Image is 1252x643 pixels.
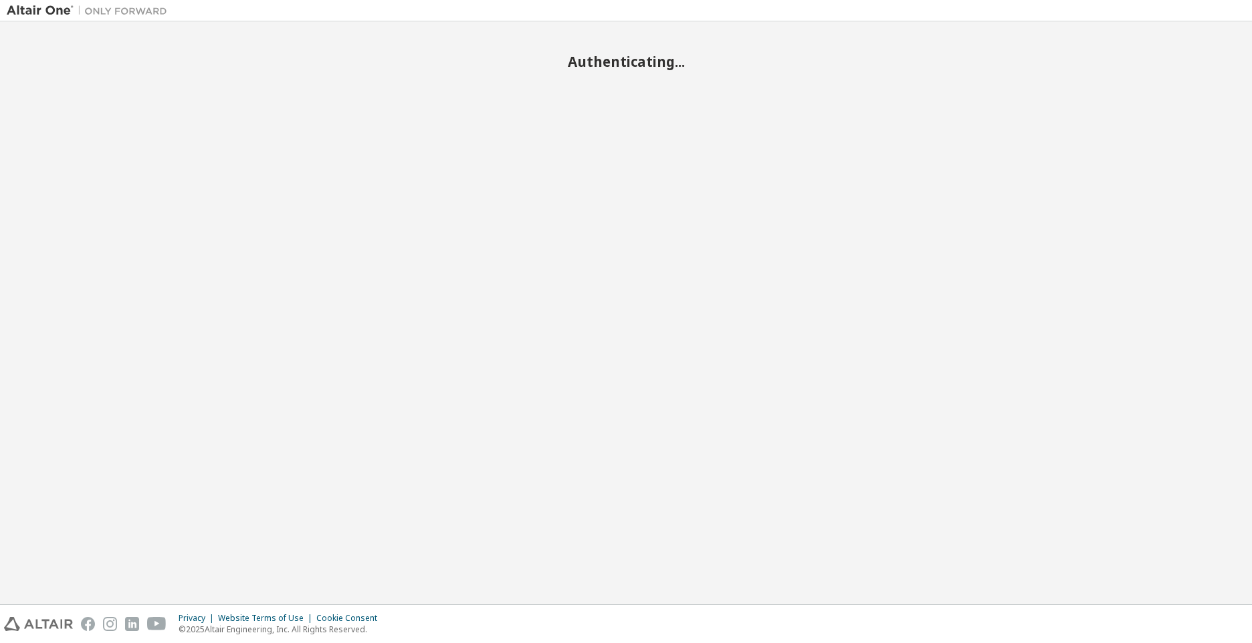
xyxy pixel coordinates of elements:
[316,613,385,624] div: Cookie Consent
[4,617,73,631] img: altair_logo.svg
[218,613,316,624] div: Website Terms of Use
[81,617,95,631] img: facebook.svg
[179,624,385,635] p: © 2025 Altair Engineering, Inc. All Rights Reserved.
[7,53,1245,70] h2: Authenticating...
[147,617,167,631] img: youtube.svg
[103,617,117,631] img: instagram.svg
[125,617,139,631] img: linkedin.svg
[179,613,218,624] div: Privacy
[7,4,174,17] img: Altair One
